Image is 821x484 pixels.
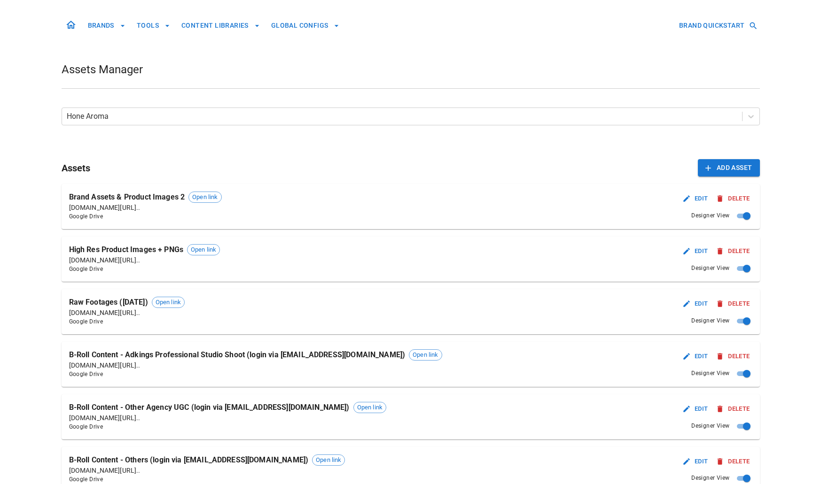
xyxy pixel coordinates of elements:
button: GLOBAL CONFIGS [267,17,344,34]
button: Delete [714,297,752,311]
button: Add Asset [698,159,760,177]
span: Open link [313,455,344,465]
div: Open link [353,402,386,413]
span: Open link [188,245,219,254]
div: Open link [152,297,185,308]
button: Edit [680,454,711,469]
span: Google Drive [69,265,220,274]
div: Open link [409,349,442,361]
p: Raw Footages ([DATE]) [69,297,148,308]
button: Delete [714,244,752,259]
p: B-Roll Content - Adkings Professional Studio Shoot (login via [EMAIL_ADDRESS][DOMAIN_NAME]) [69,349,406,361]
button: BRANDS [84,17,129,34]
span: Open link [409,350,441,360]
span: Google Drive [69,370,442,379]
button: Edit [680,349,711,364]
p: [DOMAIN_NAME][URL].. [69,308,185,317]
button: Delete [714,454,752,469]
p: High Res Product Images + PNGs [69,244,184,255]
button: Delete [714,402,752,416]
p: B-Roll Content - Other Agency UGC (login via [EMAIL_ADDRESS][DOMAIN_NAME]) [69,402,350,413]
span: Designer View [691,264,729,273]
p: [DOMAIN_NAME][URL].. [69,466,345,475]
button: TOOLS [133,17,174,34]
span: Designer View [691,316,729,326]
button: Delete [714,349,752,364]
button: Edit [680,297,711,311]
h6: Assets [62,161,91,176]
button: BRAND QUICKSTART [675,17,759,34]
span: Designer View [691,422,729,431]
span: Google Drive [69,317,185,327]
button: CONTENT LIBRARIES [178,17,264,34]
span: Designer View [691,211,729,221]
span: Open link [152,298,184,307]
button: Edit [680,402,711,416]
div: Open link [187,244,220,255]
div: Open link [188,192,221,203]
span: Open link [354,403,386,412]
p: [DOMAIN_NAME][URL].. [69,255,220,265]
div: Open link [312,454,345,466]
span: Designer View [691,369,729,378]
span: Open link [189,192,221,202]
span: Google Drive [69,212,222,222]
button: Edit [680,192,711,206]
p: B-Roll Content - Others (login via [EMAIL_ADDRESS][DOMAIN_NAME]) [69,454,309,466]
p: [DOMAIN_NAME][URL].. [69,361,442,370]
p: [DOMAIN_NAME][URL].. [69,413,386,423]
button: Delete [714,192,752,206]
span: Google Drive [69,423,386,432]
button: Edit [680,244,711,259]
p: Brand Assets & Product Images 2 [69,192,185,203]
p: [DOMAIN_NAME][URL].. [69,203,222,212]
span: Designer View [691,474,729,483]
h1: Assets Manager [62,62,143,77]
